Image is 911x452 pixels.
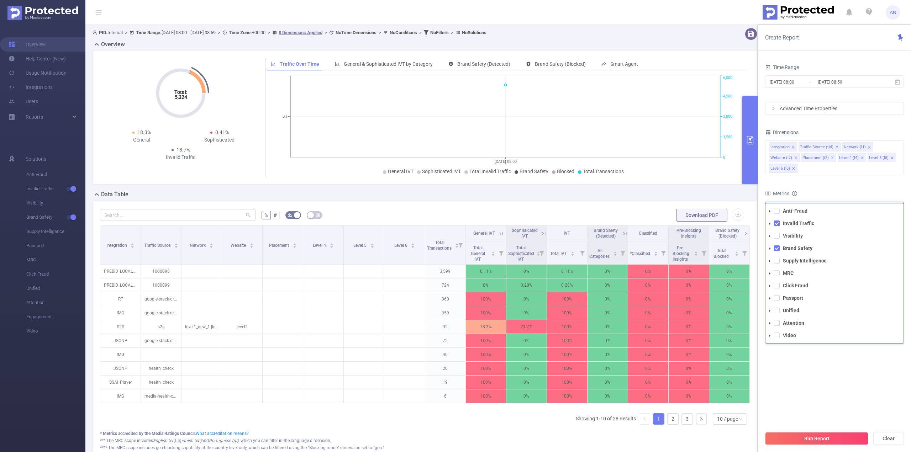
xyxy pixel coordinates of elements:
div: Placement (l3) [802,153,829,163]
i: icon: caret-down [768,259,772,263]
p: 0% [588,278,628,292]
i: icon: caret-up [210,242,214,244]
span: > [322,30,329,35]
input: Start date [769,77,827,87]
span: Metrics [765,191,789,196]
span: Sophisticated IVT [422,169,461,174]
strong: Passport [783,295,803,301]
p: 1000098 [141,265,181,278]
span: Pre-Blocking Insights [676,228,701,239]
span: % [264,212,268,218]
p: 0% [506,334,547,347]
p: IMG [100,306,141,320]
p: PREBID_LOCAL_CACHE [100,278,141,292]
p: 0% [588,292,628,306]
p: 0% [709,348,749,361]
div: Level 6 (l6) [770,164,790,173]
span: Brand Safety (Detected) [457,61,510,67]
strong: MRC [783,270,794,276]
p: google-stack-driver-checks [141,306,181,320]
strong: Visibility [783,233,803,239]
i: icon: caret-down [735,253,739,255]
tspan: 0 [723,155,725,160]
p: 0% [628,362,668,375]
div: Sort [570,250,575,255]
p: 0% [588,348,628,361]
div: Sort [174,242,178,246]
span: IVT [564,231,570,236]
p: 0% [588,334,628,347]
p: 0% [628,292,668,306]
i: icon: caret-down [768,272,772,275]
div: icon: rightAdvanced Time Properties [765,102,904,115]
p: 0% [628,334,668,347]
span: Blocked [557,169,574,174]
p: 0% [506,292,547,306]
span: > [376,30,383,35]
p: 0% [709,278,749,292]
p: 724 [425,278,465,292]
span: Reports [26,114,43,120]
i: icon: down [738,417,743,422]
i: Filter menu [577,241,587,264]
p: IMG [100,348,141,361]
p: 0% [669,306,709,320]
a: Overview [9,37,46,52]
a: Integrations [9,80,53,94]
li: 2 [667,413,679,425]
i: icon: caret-down [174,245,178,247]
i: icon: caret-down [768,297,772,300]
i: icon: close [831,156,834,160]
span: Total Transactions [583,169,624,174]
i: icon: caret-down [370,245,374,247]
div: Level 4 (l4) [839,153,859,163]
a: What accreditation means? [196,431,249,436]
p: 72 [425,334,465,347]
i: icon: caret-down [613,253,617,255]
p: 100% [547,348,587,361]
div: 10 / page [717,414,738,424]
a: Reports [26,110,43,124]
span: Create Report [765,34,799,41]
span: Brand Safety [26,210,85,224]
i: icon: caret-down [411,245,415,247]
p: 0% [669,348,709,361]
i: Filter menu [537,241,547,264]
div: Sort [293,242,297,246]
i: icon: caret-up [250,242,254,244]
button: Download PDF [676,209,727,222]
p: 100% [547,362,587,375]
li: Website (l2) [769,153,800,162]
p: 0% [628,320,668,334]
span: Network [190,243,207,248]
tspan: 3,000 [723,115,732,119]
i: icon: left [642,417,647,421]
p: 0% [588,306,628,320]
li: Integration [769,142,797,151]
b: Time Range: [136,30,162,35]
p: 100% [466,306,506,320]
span: *Classified [630,251,651,256]
i: icon: caret-up [293,242,296,244]
p: 0% [709,320,749,334]
i: icon: caret-up [174,242,178,244]
span: Sophisticated IVT [512,228,538,239]
i: icon: caret-up [131,242,135,244]
p: 0.11% [547,265,587,278]
p: 359 [425,306,465,320]
div: Sort [491,250,495,255]
span: Video [26,324,85,338]
strong: Unified [783,308,799,313]
div: General [103,136,181,144]
p: 100% [547,292,587,306]
p: 0% [506,265,547,278]
span: Supply Intelligence [26,224,85,239]
span: Level 5 [353,243,368,248]
p: health_check [141,362,181,375]
li: Traffic Source (tid) [799,142,841,151]
span: Internal [DATE] 08:00 - [DATE] 08:59 +00:00 [93,30,486,35]
i: Filter menu [658,241,668,264]
i: icon: caret-down [768,222,772,225]
button: Run Report [765,432,868,445]
tspan: 4,500 [723,94,732,99]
